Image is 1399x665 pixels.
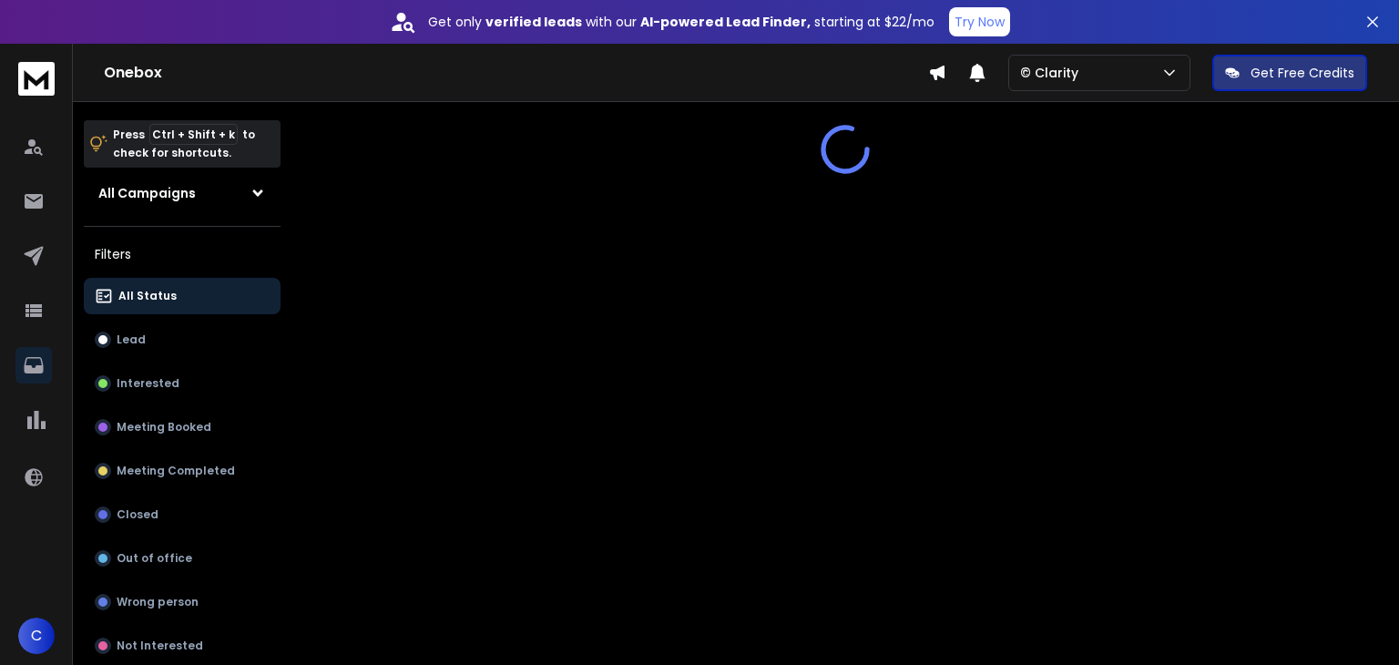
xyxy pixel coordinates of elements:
[149,124,238,145] span: Ctrl + Shift + k
[117,420,211,435] p: Meeting Booked
[949,7,1010,36] button: Try Now
[98,184,196,202] h1: All Campaigns
[84,278,281,314] button: All Status
[117,551,192,566] p: Out of office
[955,13,1005,31] p: Try Now
[104,62,928,84] h1: Onebox
[117,595,199,609] p: Wrong person
[84,322,281,358] button: Lead
[117,464,235,478] p: Meeting Completed
[113,126,255,162] p: Press to check for shortcuts.
[84,175,281,211] button: All Campaigns
[1020,64,1086,82] p: © Clarity
[117,376,179,391] p: Interested
[1251,64,1354,82] p: Get Free Credits
[84,453,281,489] button: Meeting Completed
[18,618,55,654] button: C
[84,241,281,267] h3: Filters
[485,13,582,31] strong: verified leads
[84,365,281,402] button: Interested
[84,584,281,620] button: Wrong person
[117,507,158,522] p: Closed
[117,639,203,653] p: Not Interested
[117,332,146,347] p: Lead
[18,62,55,96] img: logo
[84,628,281,664] button: Not Interested
[1212,55,1367,91] button: Get Free Credits
[640,13,811,31] strong: AI-powered Lead Finder,
[118,289,177,303] p: All Status
[84,409,281,445] button: Meeting Booked
[84,496,281,533] button: Closed
[428,13,934,31] p: Get only with our starting at $22/mo
[84,540,281,577] button: Out of office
